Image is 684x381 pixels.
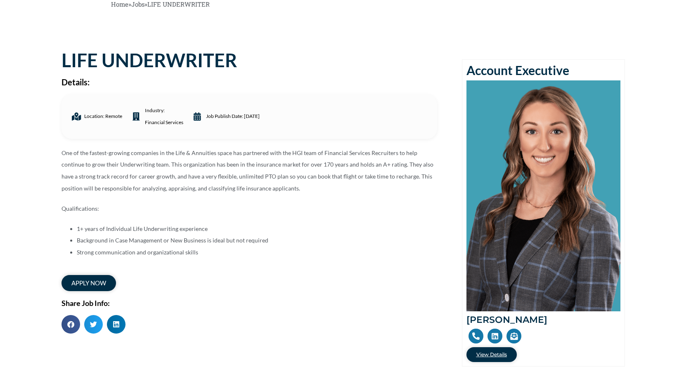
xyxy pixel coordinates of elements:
[62,299,437,307] h2: Share Job Info:
[466,315,620,325] h2: [PERSON_NAME]
[107,315,125,334] div: Share on linkedin
[62,203,437,215] p: Qualifications:
[77,235,437,247] li: Background in Case Management or New Business is ideal but not required
[143,105,183,129] span: industry:
[62,78,437,86] h2: Details:
[466,64,620,76] h2: Account Executive
[84,315,103,334] div: Share on twitter
[145,117,183,129] a: Financial Services
[77,247,437,259] li: Strong communication and organizational skills
[466,347,517,362] a: View Details
[77,223,437,235] li: 1+ years of Individual Life Underwriting experience
[62,275,116,291] a: apply now
[71,280,106,286] span: apply now
[476,352,507,357] span: View Details
[62,315,80,334] div: Share on facebook
[62,147,437,195] p: One of the fastest-growing companies in the Life & Annuities space has partnered with the HGI tea...
[62,51,437,70] h1: LIFE UNDERWRITER
[204,111,260,122] span: Job Publish date: [DATE]
[82,111,122,122] span: Location: Remote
